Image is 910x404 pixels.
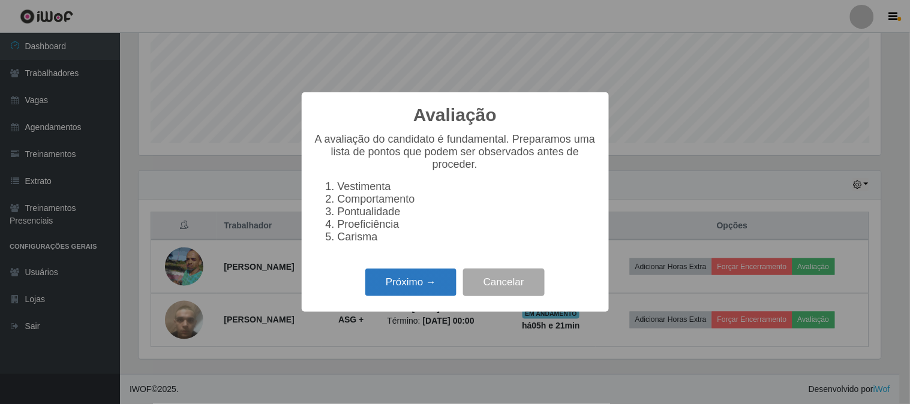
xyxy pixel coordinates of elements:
[463,269,545,297] button: Cancelar
[413,104,497,126] h2: Avaliação
[338,180,597,193] li: Vestimenta
[338,218,597,231] li: Proeficiência
[365,269,456,297] button: Próximo →
[314,133,597,171] p: A avaliação do candidato é fundamental. Preparamos uma lista de pontos que podem ser observados a...
[338,193,597,206] li: Comportamento
[338,206,597,218] li: Pontualidade
[338,231,597,243] li: Carisma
